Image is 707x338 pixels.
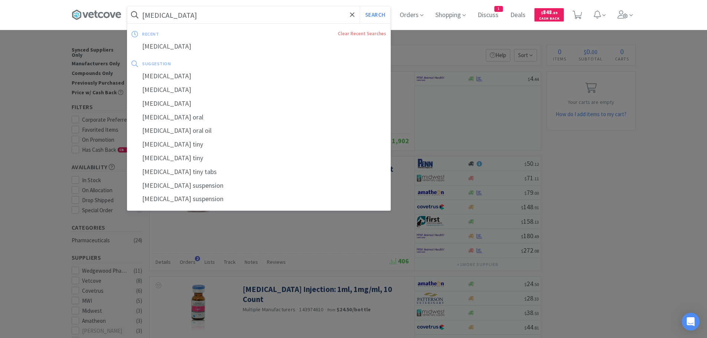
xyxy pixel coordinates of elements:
[338,30,386,37] a: Clear Recent Searches
[127,111,390,124] div: [MEDICAL_DATA] oral
[127,192,390,206] div: [MEDICAL_DATA] suspension
[127,138,390,151] div: [MEDICAL_DATA] tiny
[127,83,390,97] div: [MEDICAL_DATA]
[507,12,528,19] a: Deals
[360,6,390,23] button: Search
[127,151,390,165] div: [MEDICAL_DATA] tiny
[534,5,564,25] a: $848.89Cash Back
[541,9,557,16] span: 848
[127,6,390,23] input: Search by item, sku, manufacturer, ingredient, size...
[475,12,501,19] a: Discuss1
[127,69,390,83] div: [MEDICAL_DATA]
[552,10,557,15] span: . 89
[539,17,559,22] span: Cash Back
[142,58,278,69] div: suggestion
[495,6,503,12] span: 1
[682,313,700,331] div: Open Intercom Messenger
[127,40,390,53] div: [MEDICAL_DATA]
[142,28,248,40] div: recent
[541,10,543,15] span: $
[127,97,390,111] div: [MEDICAL_DATA]
[127,179,390,193] div: [MEDICAL_DATA] suspension
[127,165,390,179] div: [MEDICAL_DATA] tiny tabs
[127,124,390,138] div: [MEDICAL_DATA] oral oil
